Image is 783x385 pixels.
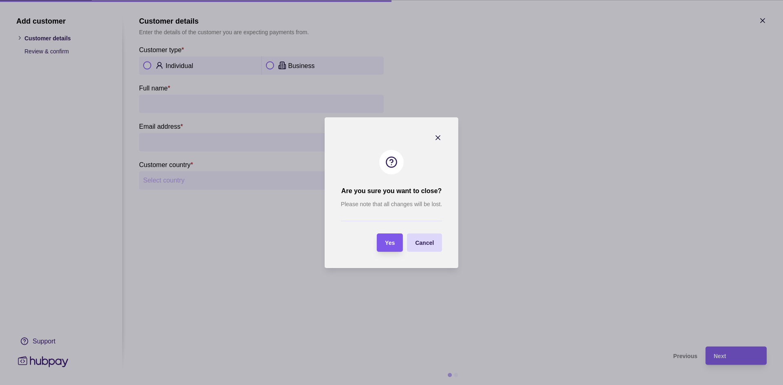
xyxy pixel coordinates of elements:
[407,233,442,252] button: Cancel
[341,187,442,196] h2: Are you sure you want to close?
[415,240,434,246] span: Cancel
[385,240,395,246] span: Yes
[377,233,403,252] button: Yes
[341,200,442,209] p: Please note that all changes will be lost.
